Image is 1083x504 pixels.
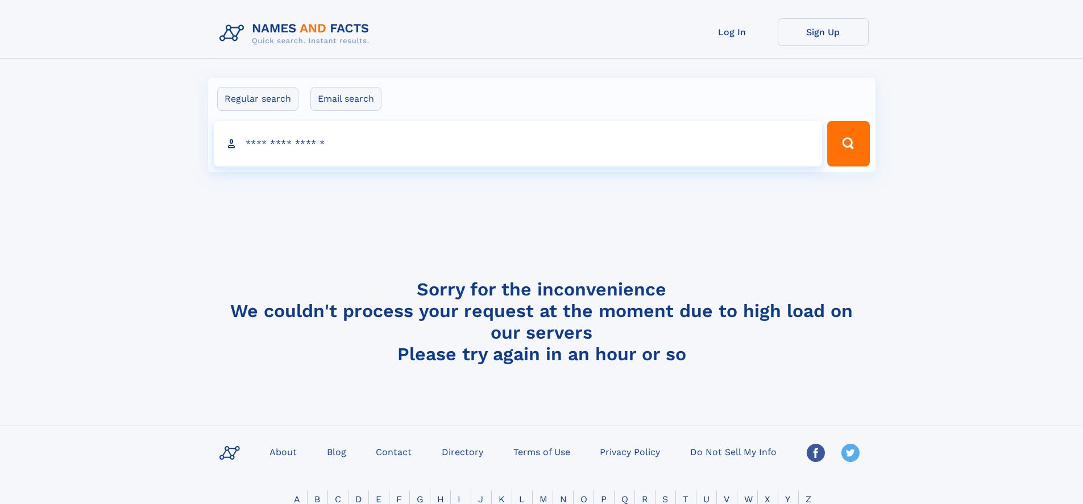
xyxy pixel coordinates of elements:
a: Privacy Policy [595,443,665,460]
input: search input [214,121,823,166]
label: Regular search [217,87,298,111]
a: About [265,443,301,460]
a: Log In [687,18,778,46]
a: Terms of Use [509,443,575,460]
label: Email search [310,87,381,111]
img: Logo Names and Facts [215,18,379,49]
button: Search Button [827,121,869,166]
img: Facebook [807,444,825,462]
a: Directory [437,443,488,460]
a: Do Not Sell My Info [686,443,781,460]
a: Blog [322,443,351,460]
h4: Sorry for the inconvenience We couldn't process your request at the moment due to high load on ou... [215,278,869,365]
a: Contact [371,443,416,460]
a: Sign Up [778,18,869,46]
img: Twitter [841,444,860,462]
